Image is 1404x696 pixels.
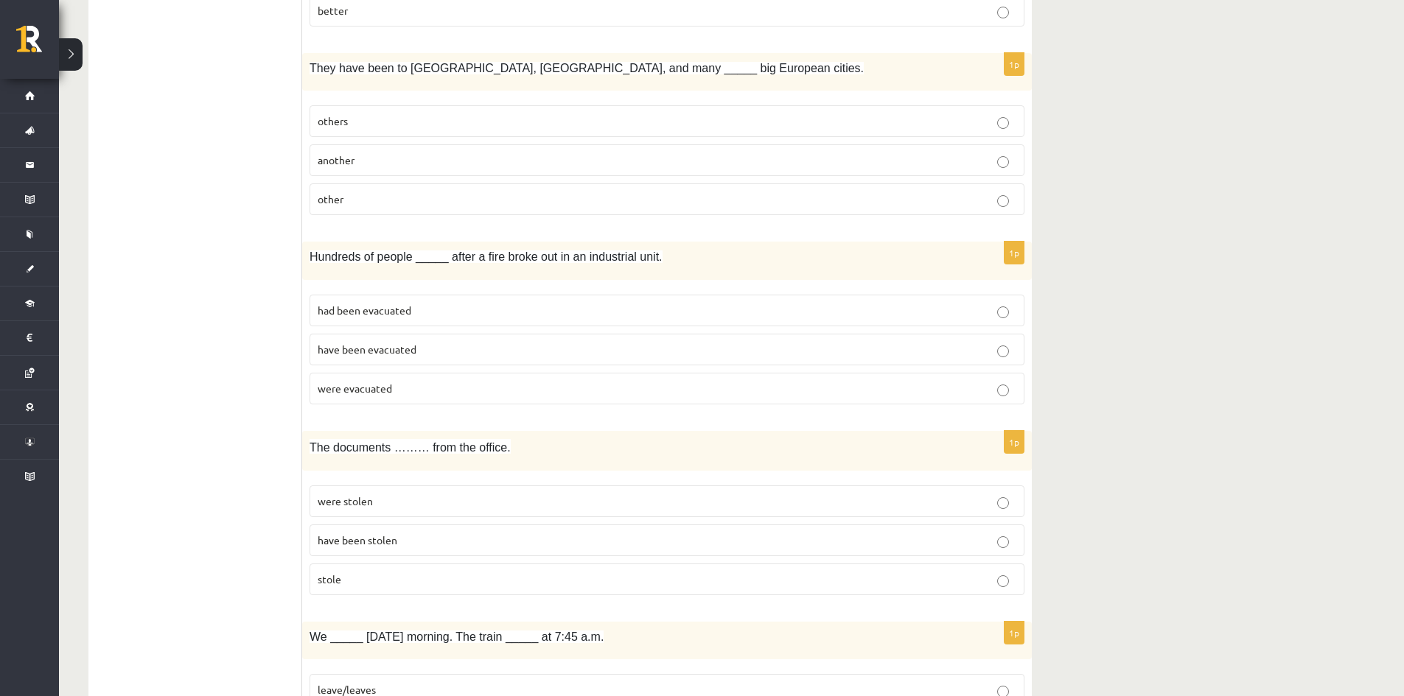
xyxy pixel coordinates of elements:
span: another [318,153,355,166]
p: 1p [1004,430,1024,454]
span: The documents ……… from the office. [310,441,511,454]
input: have been evacuated [997,345,1009,357]
span: stole [318,572,341,586]
p: 1p [1004,621,1024,644]
span: leave/leaves [318,683,376,696]
input: another [997,156,1009,168]
span: better [318,4,348,17]
input: were evacuated [997,384,1009,396]
p: 1p [1004,52,1024,76]
span: They have been to [GEOGRAPHIC_DATA], [GEOGRAPHIC_DATA], and many _____ big European cities. [310,62,864,74]
span: other [318,192,343,205]
span: We _____ [DATE] morning. The train _____ at 7:45 a.m. [310,630,604,643]
input: better [997,7,1009,18]
input: other [997,195,1009,207]
span: others [318,114,348,127]
input: have been stolen [997,536,1009,548]
input: stole [997,575,1009,587]
a: Rīgas 1. Tālmācības vidusskola [16,26,59,63]
span: have been evacuated [318,342,416,356]
p: 1p [1004,241,1024,264]
input: others [997,117,1009,129]
span: had been evacuated [318,303,411,317]
span: have been stolen [318,533,397,546]
span: were evacuated [318,382,392,395]
span: Hundreds of people _____ after a fire broke out in an industrial unit. [310,250,663,263]
span: were stolen [318,494,373,507]
input: were stolen [997,497,1009,509]
input: had been evacuated [997,306,1009,318]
